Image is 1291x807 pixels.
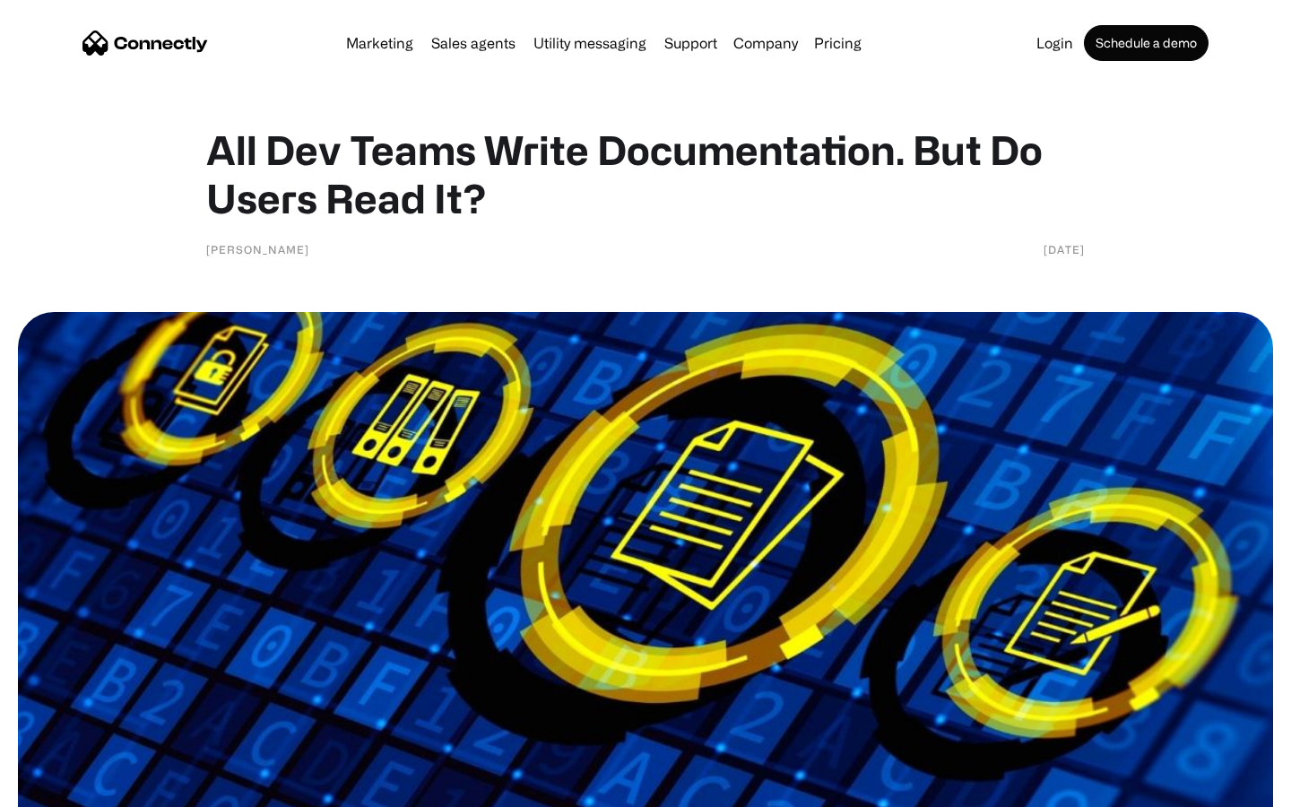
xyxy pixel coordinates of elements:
[339,36,420,50] a: Marketing
[424,36,523,50] a: Sales agents
[36,776,108,801] ul: Language list
[807,36,869,50] a: Pricing
[728,30,803,56] div: Company
[526,36,654,50] a: Utility messaging
[657,36,724,50] a: Support
[206,126,1085,222] h1: All Dev Teams Write Documentation. But Do Users Read It?
[1044,240,1085,258] div: [DATE]
[206,240,309,258] div: [PERSON_NAME]
[1029,36,1080,50] a: Login
[18,776,108,801] aside: Language selected: English
[1084,25,1209,61] a: Schedule a demo
[733,30,798,56] div: Company
[82,30,208,56] a: home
